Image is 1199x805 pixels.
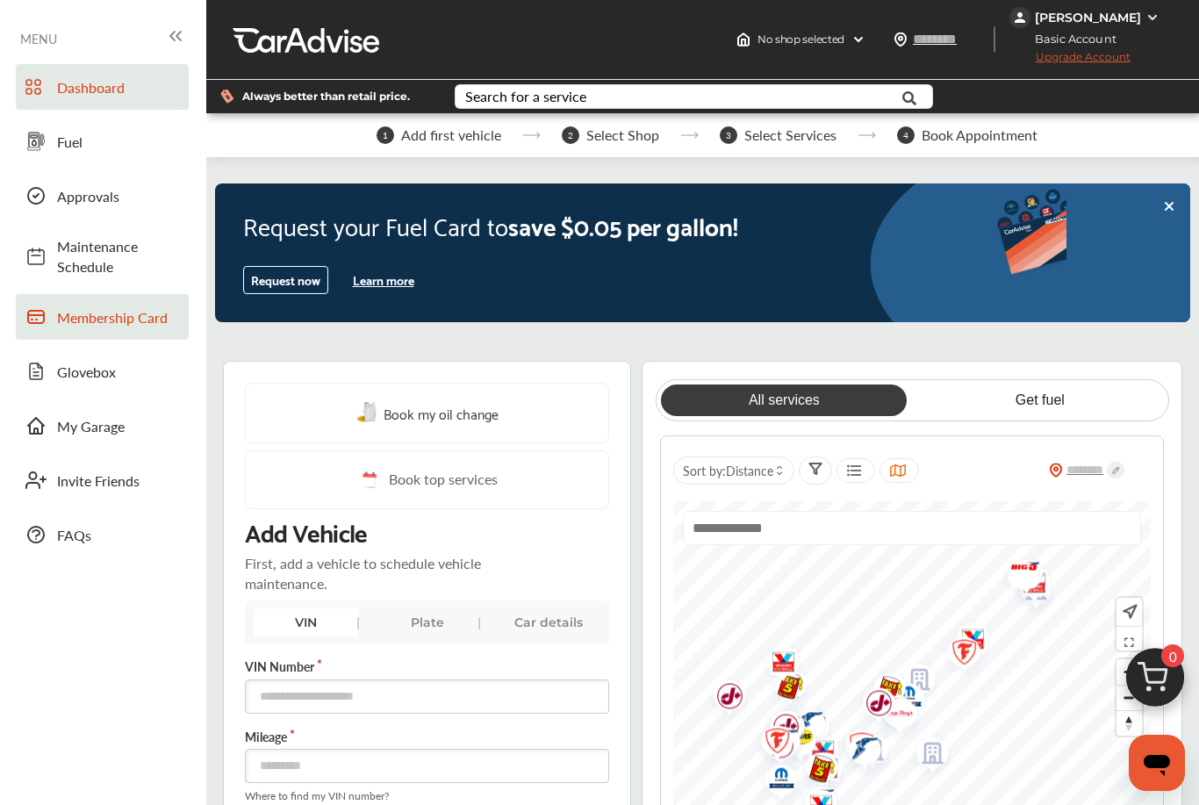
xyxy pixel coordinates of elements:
img: stepper-arrow.e24c07c6.svg [680,132,699,139]
div: Plate [376,608,479,636]
span: No shop selected [757,32,844,47]
span: Glovebox [57,362,180,382]
div: Map marker [871,688,915,744]
img: logo-jiffylube.png [700,671,747,726]
span: Upgrade Account [1009,50,1131,72]
span: Maintenance Schedule [57,236,180,277]
img: logo-firestone.png [748,715,794,771]
a: Invite Friends [16,457,189,503]
span: FAQs [57,525,180,545]
p: Add Vehicle [245,516,367,546]
img: recenter.ce011a49.svg [1119,602,1138,622]
label: Mileage [245,728,609,745]
div: Map marker [755,717,799,769]
div: Map marker [944,614,987,669]
div: Map marker [757,701,801,757]
span: Basic Account [1011,30,1130,48]
img: logo-take5.png [793,743,839,800]
span: Request your Fuel Card to [243,204,508,246]
img: jVpblrzwTbfkPYzPPzSLxeg0AAAAASUVORK5CYII= [1009,7,1030,28]
div: Map marker [748,715,792,771]
div: Map marker [890,654,934,709]
a: My Garage [16,403,189,449]
img: dollor_label_vector.a70140d1.svg [220,89,233,104]
span: Where to find my VIN number? [245,790,609,802]
img: logo-mopar.png [752,755,799,805]
img: empty_shop_logo.394c5474.svg [1007,564,1053,619]
span: Select Shop [586,127,659,143]
div: Map marker [903,728,947,783]
img: logo-goodyear.png [997,550,1044,601]
span: MENU [20,32,57,46]
iframe: Button to launch messaging window [1129,735,1185,791]
div: Map marker [832,720,876,775]
span: Always better than retail price. [242,91,410,102]
span: 4 [897,126,915,144]
img: cal_icon.0803b883.svg [357,469,380,491]
img: stepper-arrow.e24c07c6.svg [858,132,876,139]
label: VIN Number [245,658,609,675]
span: Add first vehicle [401,127,501,143]
div: Map marker [994,551,1038,587]
div: Map marker [751,720,795,775]
div: Search for a service [465,90,586,104]
div: Map marker [868,686,912,741]
span: 2 [562,126,579,144]
img: header-down-arrow.9dd2ce7d.svg [851,32,865,47]
div: VIN [254,608,357,636]
img: logo-valvoline.png [1005,557,1052,613]
button: Learn more [346,267,421,293]
span: Dashboard [57,77,180,97]
div: Map marker [771,716,815,762]
span: Fuel [57,132,180,152]
img: logo-valvoline.png [754,636,801,692]
img: logo-valvoline.png [944,614,990,669]
img: empty_shop_logo.394c5474.svg [903,728,950,783]
img: stepper-arrow.e24c07c6.svg [522,132,541,139]
img: logo-firestone.png [935,627,981,682]
div: Map marker [797,743,841,798]
div: [PERSON_NAME] [1035,10,1141,25]
span: Book top services [389,469,498,491]
span: Membership Card [57,307,180,327]
a: FAQs [16,512,189,557]
span: 3 [720,126,737,144]
span: Book my oil change [384,401,499,425]
img: cart_icon.3d0951e8.svg [1113,640,1197,724]
a: Approvals [16,173,189,219]
img: header-divider.bc55588e.svg [994,26,995,53]
div: Map marker [935,627,979,682]
a: Get fuel [917,385,1163,416]
div: Map marker [997,550,1041,601]
img: logo-firestone.png [832,720,879,775]
span: Distance [726,462,773,479]
span: Book Appointment [922,127,1037,143]
div: Map marker [759,701,803,758]
span: 0 [1161,644,1184,667]
img: BigOTires_Logo_2024_BigO_RGB_BrightRed.png [994,551,1041,587]
div: Map marker [836,725,880,777]
a: Maintenance Schedule [16,227,189,285]
span: My Garage [57,416,180,436]
div: Map marker [784,701,828,757]
span: Select Services [744,127,836,143]
div: Map marker [1007,564,1051,619]
a: Fuel [16,119,189,164]
div: Map marker [793,743,836,800]
div: Map marker [880,673,923,723]
img: logo-take5.png [860,664,907,721]
img: logo-jiffylube.png [757,701,803,757]
div: Map marker [844,724,887,780]
div: Map marker [752,755,796,805]
img: WGsFRI8htEPBVLJbROoPRyZpYNWhNONpIPPETTm6eUC0GeLEiAAAAAElFTkSuQmCC [1145,11,1160,25]
div: Map marker [850,678,894,733]
img: logo-pepboys.png [871,688,917,744]
div: Map marker [1005,557,1049,613]
span: Approvals [57,186,180,206]
img: logo-jiffylube.png [850,678,896,733]
img: location_vector_orange.38f05af8.svg [1049,463,1063,478]
div: Map marker [860,664,904,721]
a: Dashboard [16,64,189,110]
img: empty_shop_logo.394c5474.svg [890,654,937,709]
img: header-home-logo.8d720a4f.svg [736,32,750,47]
